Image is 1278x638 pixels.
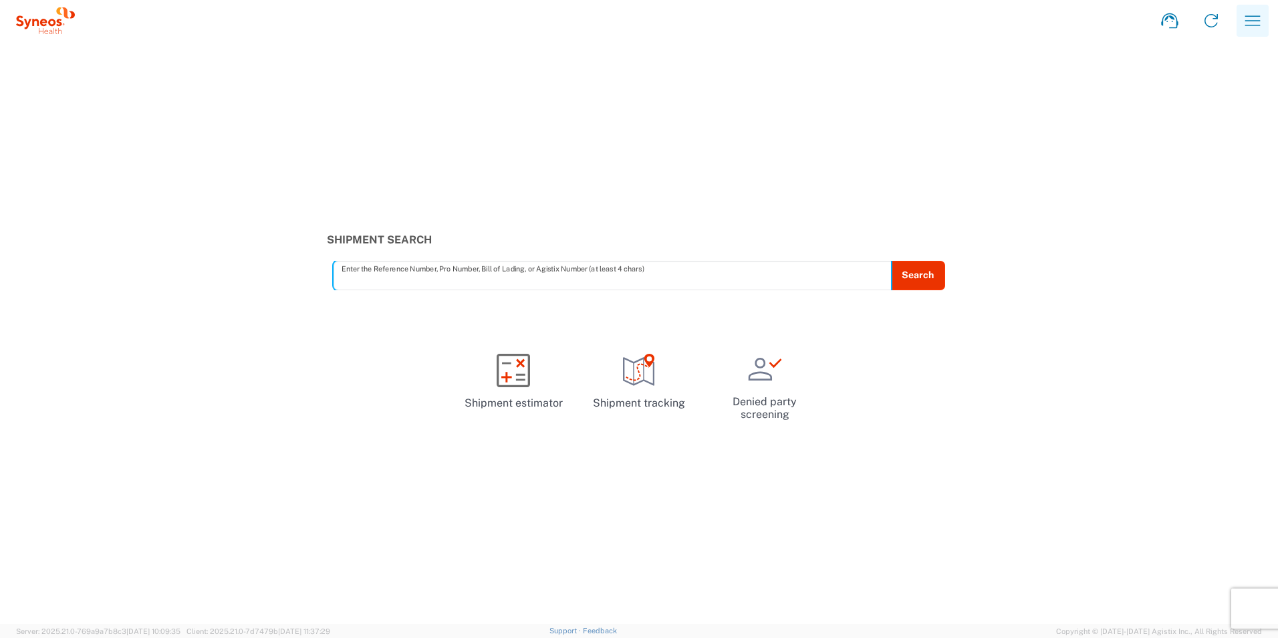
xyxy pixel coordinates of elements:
[327,233,952,246] h3: Shipment Search
[278,627,330,635] span: [DATE] 11:37:29
[582,342,696,422] a: Shipment tracking
[16,627,180,635] span: Server: 2025.21.0-769a9a7b8c3
[707,342,822,432] a: Denied party screening
[456,342,571,422] a: Shipment estimator
[126,627,180,635] span: [DATE] 10:09:35
[1056,625,1262,637] span: Copyright © [DATE]-[DATE] Agistix Inc., All Rights Reserved
[583,627,617,635] a: Feedback
[891,261,945,290] button: Search
[549,627,583,635] a: Support
[186,627,330,635] span: Client: 2025.21.0-7d7479b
